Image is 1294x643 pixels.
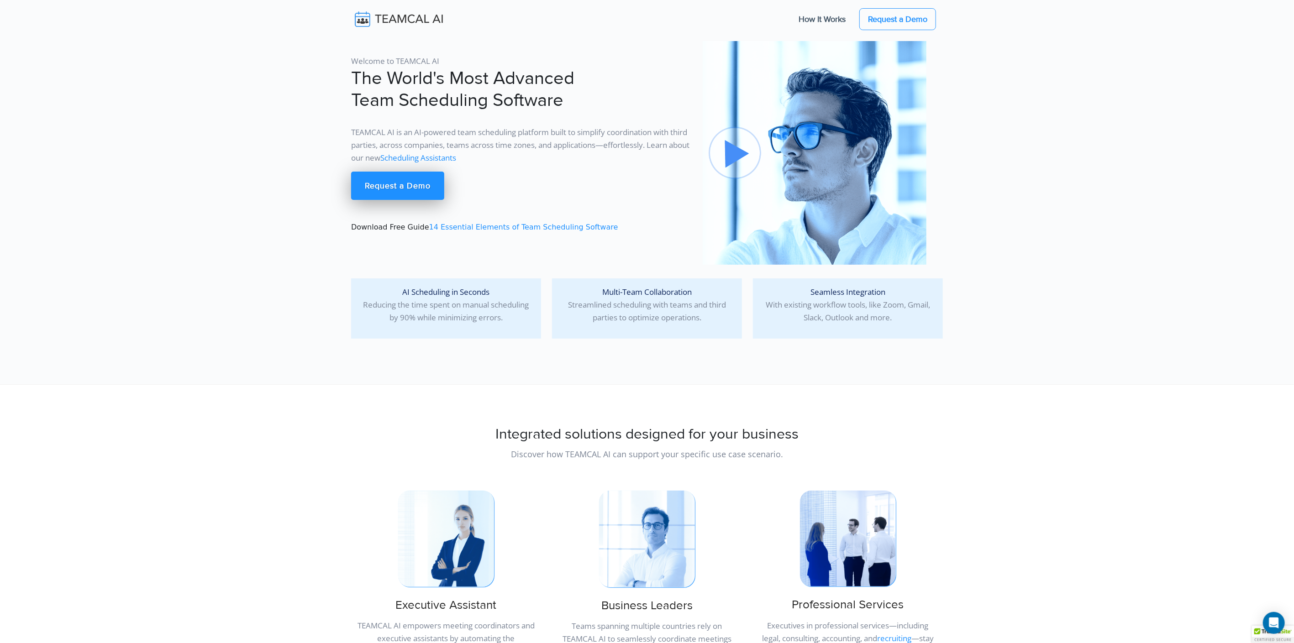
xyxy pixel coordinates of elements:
p: Streamlined scheduling with teams and third parties to optimize operations. [559,286,735,324]
a: Scheduling Assistants [380,152,456,163]
span: Multi-Team Collaboration [602,287,692,297]
p: Welcome to TEAMCAL AI [351,55,692,68]
div: Open Intercom Messenger [1263,612,1285,634]
p: Discover how TEAMCAL AI can support your specific use case scenario. [351,448,943,460]
a: Request a Demo [351,172,444,200]
a: 14 Essential Elements of Team Scheduling Software [429,223,618,231]
h3: Business Leaders [552,599,742,613]
h2: Integrated solutions designed for your business [351,426,943,443]
img: pic [398,491,494,586]
img: pic [703,41,926,265]
span: Seamless Integration [810,287,885,297]
h1: The World's Most Advanced Team Scheduling Software [351,68,692,111]
h3: Professional Services [753,598,943,612]
div: Download Free Guide [346,41,697,265]
h3: Executive Assistant [351,598,541,612]
p: TEAMCAL AI is an AI-powered team scheduling platform built to simplify coordination with third pa... [351,126,692,164]
p: With existing workflow tools, like Zoom, Gmail, Slack, Outlook and more. [760,286,936,324]
div: TrustedSite Certified [1252,626,1294,643]
img: pic [599,491,695,587]
p: Reducing the time spent on manual scheduling by 90% while minimizing errors. [358,286,534,324]
a: How It Works [789,10,855,29]
span: AI Scheduling in Seconds [403,287,490,297]
img: pic [800,491,896,586]
a: Request a Demo [859,8,936,30]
